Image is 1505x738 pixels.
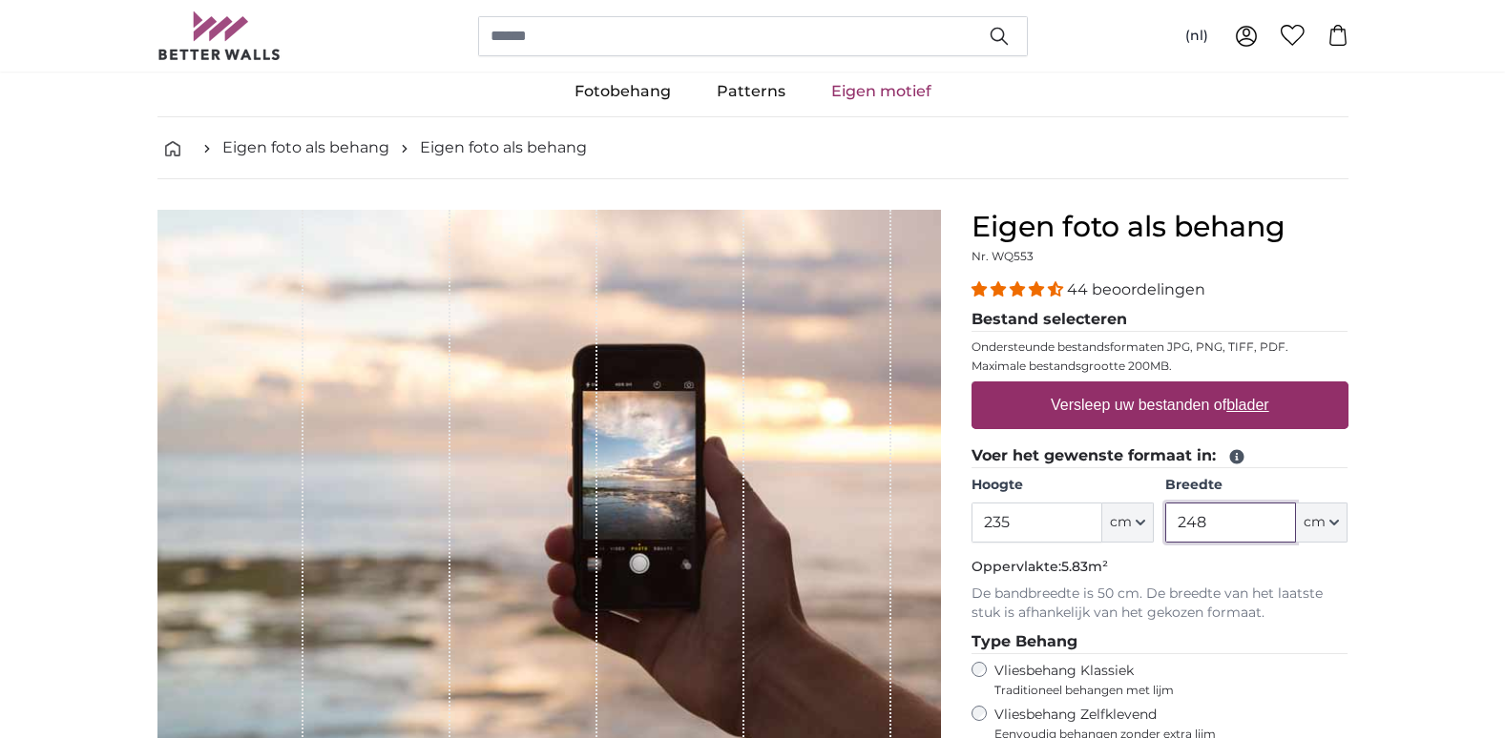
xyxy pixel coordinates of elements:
[972,339,1348,355] p: Ondersteunde bestandsformaten JPG, PNG, TIFF, PDF.
[972,308,1348,332] legend: Bestand selecteren
[808,67,954,116] a: Eigen motief
[972,359,1348,374] p: Maximale bestandsgrootte 200MB.
[972,558,1348,577] p: Oppervlakte:
[552,67,694,116] a: Fotobehang
[972,476,1154,495] label: Hoogte
[1043,386,1277,424] label: Versleep uw bestanden of
[1296,502,1348,543] button: cm
[972,444,1348,468] legend: Voer het gewenste formaat in:
[994,683,1313,698] span: Traditioneel behangen met lijm
[1170,19,1223,53] button: (nl)
[1061,558,1108,575] span: 5.83m²
[157,11,282,60] img: Betterwalls
[972,280,1067,298] span: 4.34 stars
[994,662,1313,698] label: Vliesbehang Klassiek
[157,117,1348,179] nav: breadcrumbs
[1165,476,1348,495] label: Breedte
[420,136,587,159] a: Eigen foto als behang
[1067,280,1205,298] span: 44 beoordelingen
[694,67,808,116] a: Patterns
[1226,397,1268,413] u: blader
[1304,513,1326,532] span: cm
[972,210,1348,244] h1: Eigen foto als behang
[1110,513,1132,532] span: cm
[1102,502,1154,543] button: cm
[972,249,1034,263] span: Nr. WQ553
[222,136,389,159] a: Eigen foto als behang
[972,584,1348,623] p: De bandbreedte is 50 cm. De breedte van het laatste stuk is afhankelijk van het gekozen formaat.
[972,630,1348,654] legend: Type Behang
